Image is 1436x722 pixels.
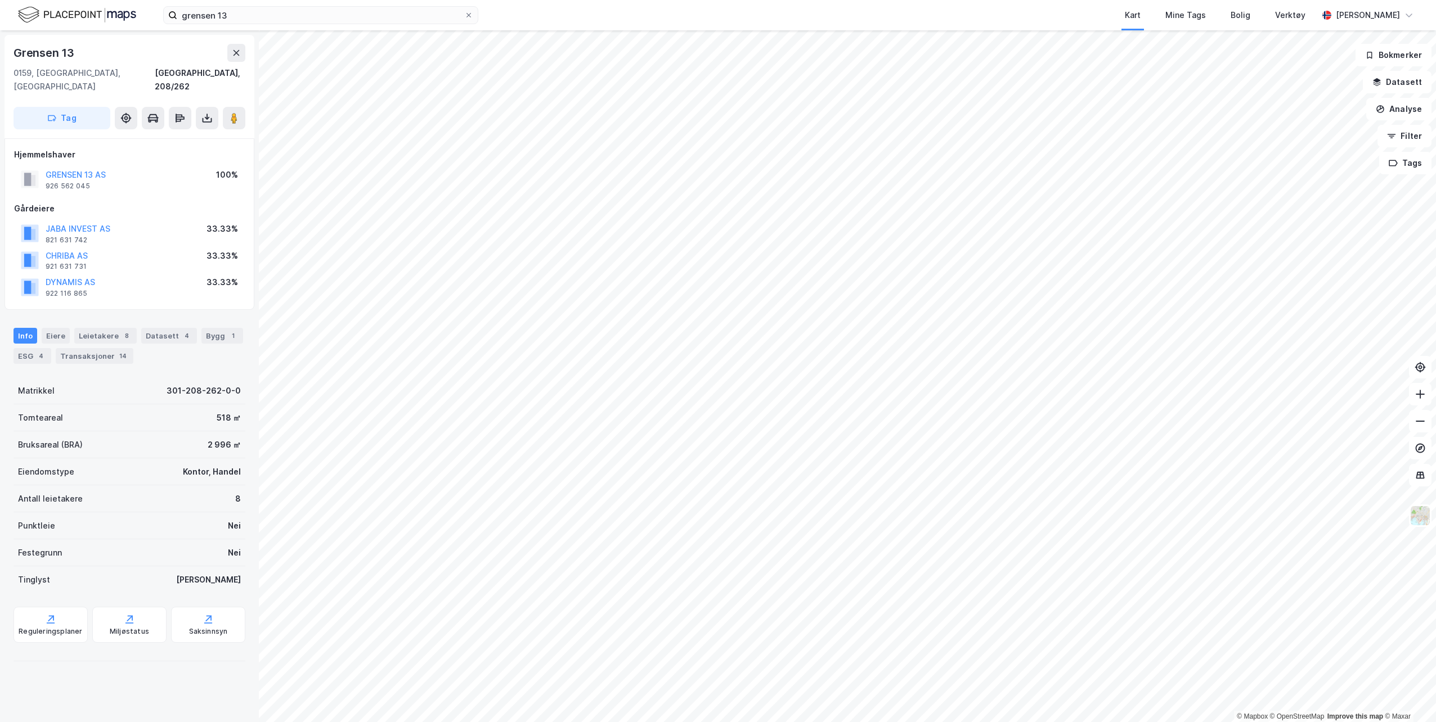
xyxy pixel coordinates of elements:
[110,627,149,636] div: Miljøstatus
[74,328,137,344] div: Leietakere
[46,236,87,245] div: 821 631 742
[235,492,241,506] div: 8
[216,168,238,182] div: 100%
[1125,8,1141,22] div: Kart
[46,262,87,271] div: 921 631 731
[167,384,241,398] div: 301-208-262-0-0
[18,438,83,452] div: Bruksareal (BRA)
[18,411,63,425] div: Tomteareal
[201,328,243,344] div: Bygg
[1366,98,1431,120] button: Analyse
[141,328,197,344] div: Datasett
[35,350,47,362] div: 4
[1237,712,1268,720] a: Mapbox
[14,148,245,161] div: Hjemmelshaver
[1165,8,1206,22] div: Mine Tags
[227,330,239,341] div: 1
[155,66,245,93] div: [GEOGRAPHIC_DATA], 208/262
[217,411,241,425] div: 518 ㎡
[19,627,82,636] div: Reguleringsplaner
[121,330,132,341] div: 8
[18,546,62,559] div: Festegrunn
[207,249,238,263] div: 33.33%
[14,202,245,215] div: Gårdeiere
[46,182,90,191] div: 926 562 045
[18,465,74,479] div: Eiendomstype
[207,276,238,289] div: 33.33%
[183,465,241,479] div: Kontor, Handel
[14,107,110,129] button: Tag
[18,573,50,586] div: Tinglyst
[1270,712,1325,720] a: OpenStreetMap
[42,328,70,344] div: Eiere
[208,438,241,452] div: 2 996 ㎡
[1380,668,1436,722] iframe: Chat Widget
[189,627,228,636] div: Saksinnsyn
[117,350,129,362] div: 14
[14,66,155,93] div: 0159, [GEOGRAPHIC_DATA], [GEOGRAPHIC_DATA]
[18,492,83,506] div: Antall leietakere
[1379,152,1431,174] button: Tags
[1363,71,1431,93] button: Datasett
[1275,8,1305,22] div: Verktøy
[46,289,87,298] div: 922 116 865
[18,384,55,398] div: Matrikkel
[228,519,241,533] div: Nei
[1377,125,1431,147] button: Filter
[18,519,55,533] div: Punktleie
[207,222,238,236] div: 33.33%
[18,5,136,25] img: logo.f888ab2527a4732fd821a326f86c7f29.svg
[181,330,192,341] div: 4
[1356,44,1431,66] button: Bokmerker
[1410,505,1431,526] img: Z
[1327,712,1383,720] a: Improve this map
[228,546,241,559] div: Nei
[14,328,37,344] div: Info
[56,348,133,364] div: Transaksjoner
[1336,8,1400,22] div: [PERSON_NAME]
[14,44,77,62] div: Grensen 13
[14,348,51,364] div: ESG
[177,7,464,24] input: Søk på adresse, matrikkel, gårdeiere, leietakere eller personer
[1231,8,1250,22] div: Bolig
[176,573,241,586] div: [PERSON_NAME]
